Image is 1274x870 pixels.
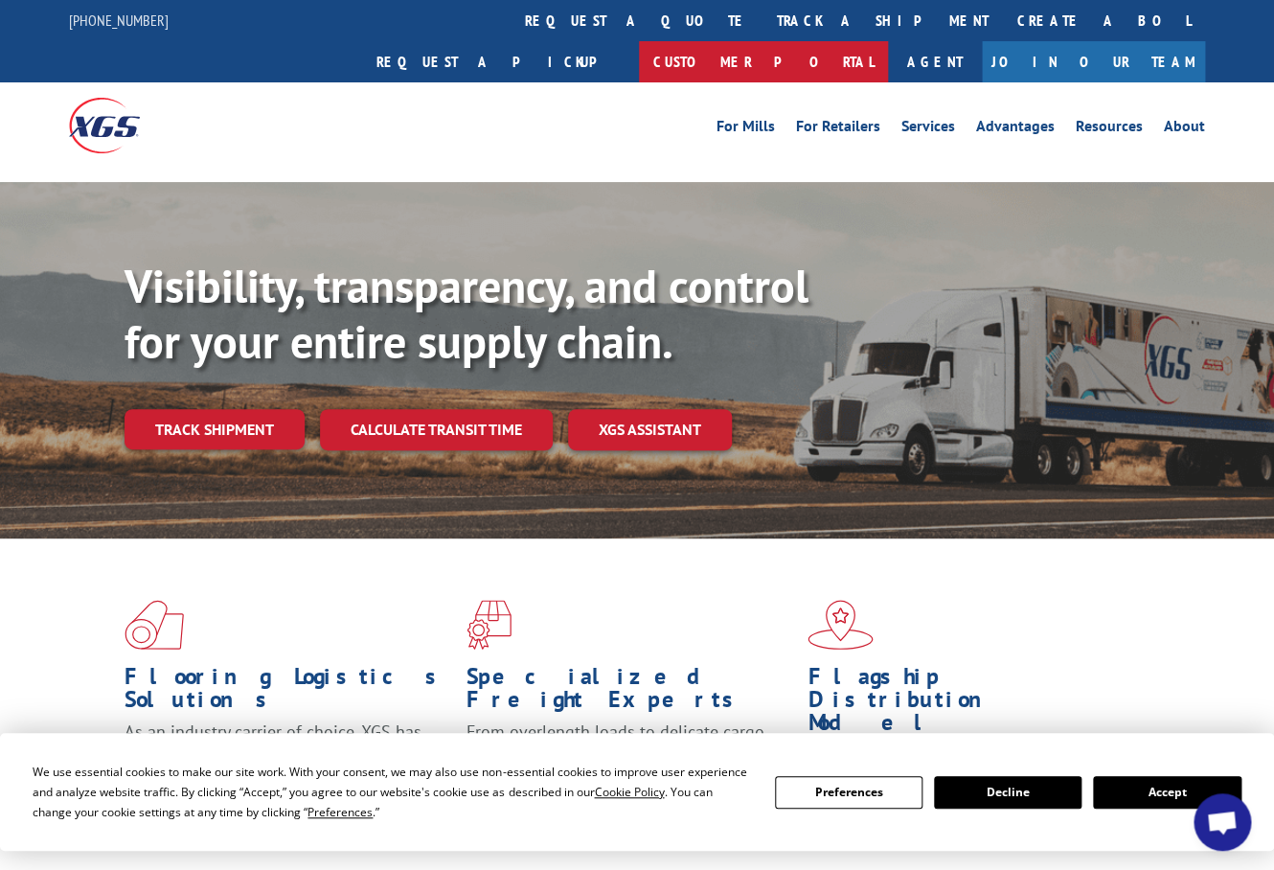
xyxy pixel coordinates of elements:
h1: Specialized Freight Experts [466,665,794,721]
div: We use essential cookies to make our site work. With your consent, we may also use non-essential ... [33,762,751,822]
img: xgs-icon-flagship-distribution-model-red [808,600,874,650]
button: Preferences [775,776,922,809]
button: Accept [1093,776,1240,809]
span: As an industry carrier of choice, XGS has brought innovation and dedication to flooring logistics... [125,721,421,789]
a: Advantages [976,119,1055,140]
img: xgs-icon-total-supply-chain-intelligence-red [125,600,184,650]
a: Agent [888,41,982,82]
b: Visibility, transparency, and control for your entire supply chain. [125,256,808,371]
a: Track shipment [125,409,305,449]
a: Learn More > [808,830,1046,852]
div: Open chat [1194,793,1251,851]
a: About [1164,119,1205,140]
a: Resources [1076,119,1143,140]
a: [PHONE_NUMBER] [69,11,169,30]
a: Request a pickup [362,41,639,82]
h1: Flooring Logistics Solutions [125,665,452,721]
a: Services [901,119,955,140]
a: Join Our Team [982,41,1205,82]
span: Cookie Policy [594,784,664,800]
span: Preferences [307,804,373,820]
button: Decline [934,776,1081,809]
a: Customer Portal [639,41,888,82]
a: For Mills [717,119,775,140]
a: For Retailers [796,119,880,140]
a: XGS ASSISTANT [568,409,732,450]
h1: Flagship Distribution Model [808,665,1135,744]
p: From overlength loads to delicate cargo, our experienced staff knows the best way to move your fr... [466,721,794,806]
img: xgs-icon-focused-on-flooring-red [466,600,512,650]
a: Calculate transit time [320,409,553,450]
